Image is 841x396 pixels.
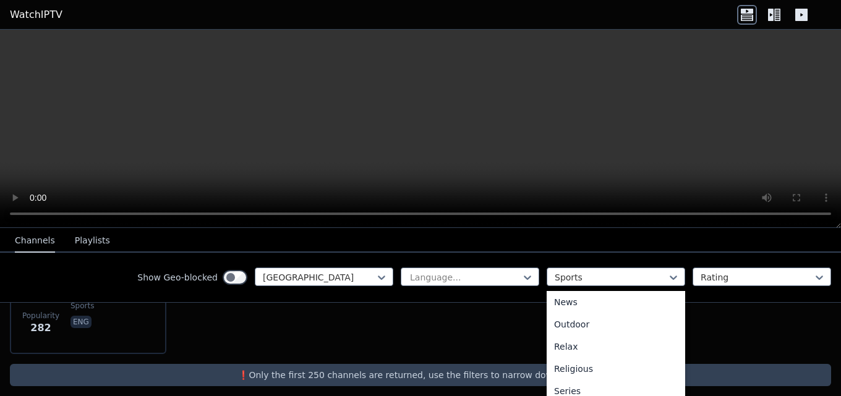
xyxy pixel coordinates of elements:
p: eng [70,316,92,328]
p: ❗️Only the first 250 channels are returned, use the filters to narrow down channels. [15,369,826,381]
a: WatchIPTV [10,7,62,22]
button: Channels [15,229,55,253]
label: Show Geo-blocked [137,271,218,284]
div: News [547,291,685,313]
div: Religious [547,358,685,380]
span: Popularity [22,311,59,321]
span: sports [70,301,94,311]
button: Playlists [75,229,110,253]
div: Relax [547,335,685,358]
span: 282 [30,321,51,335]
div: Outdoor [547,313,685,335]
